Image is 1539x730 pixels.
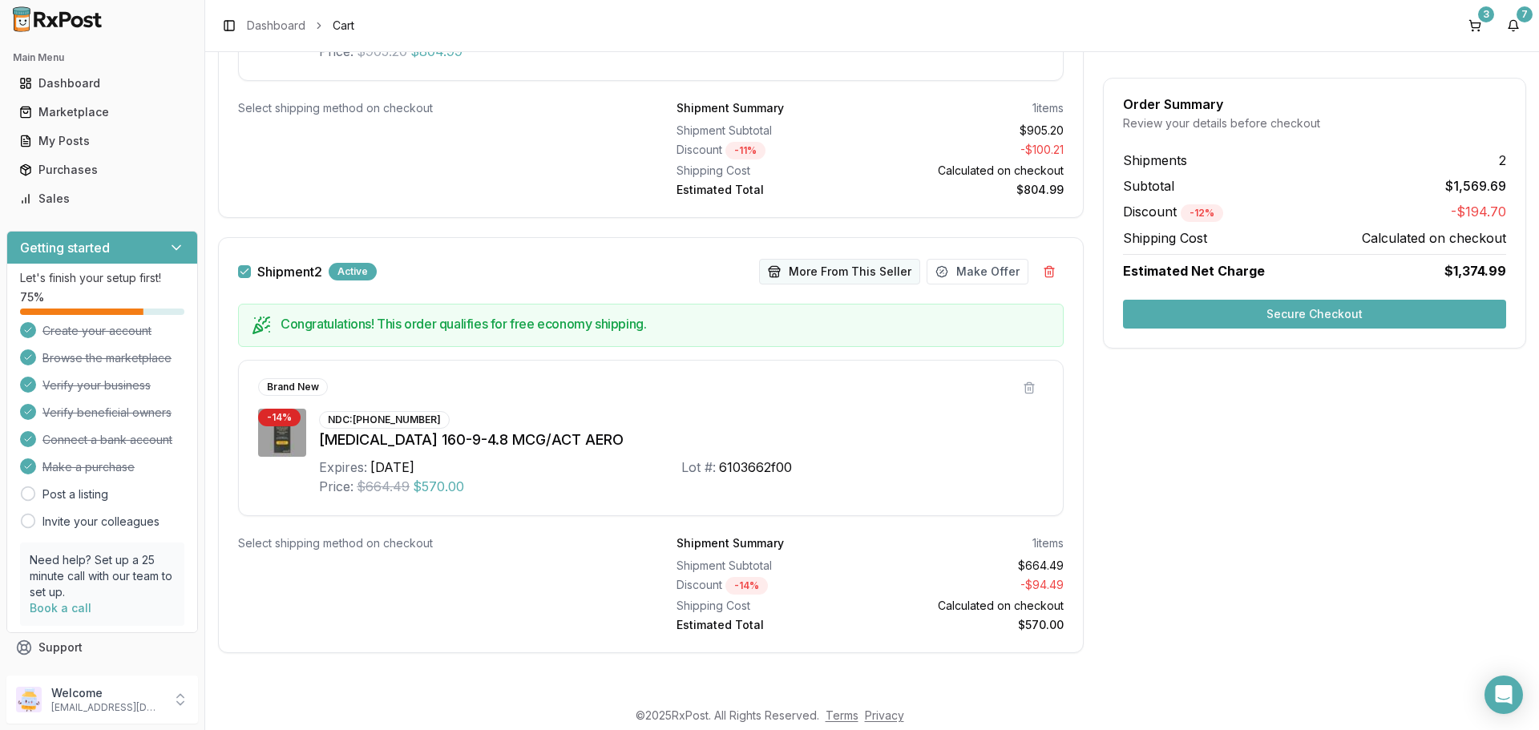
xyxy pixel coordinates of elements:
div: $804.99 [877,182,1064,198]
p: Welcome [51,685,163,701]
div: Select shipping method on checkout [238,100,625,116]
div: Calculated on checkout [877,598,1064,614]
a: Book a call [30,601,91,615]
div: 7 [1517,6,1533,22]
div: Discount [677,577,864,595]
span: Estimated Net Charge [1123,263,1265,279]
a: Dashboard [247,18,305,34]
div: Sales [19,191,185,207]
span: Subtotal [1123,176,1174,196]
button: Marketplace [6,99,198,125]
div: Marketplace [19,104,185,120]
h5: Congratulations! This order qualifies for free economy shipping. [281,317,1050,330]
div: Shipment Subtotal [677,558,864,574]
div: - 14 % [725,577,768,595]
button: Support [6,633,198,662]
div: - $100.21 [877,142,1064,159]
nav: breadcrumb [247,18,354,34]
a: Sales [13,184,192,213]
span: $1,374.99 [1444,261,1506,280]
button: More From This Seller [759,259,920,284]
span: Connect a bank account [42,432,172,448]
img: Breztri Aerosphere 160-9-4.8 MCG/ACT AERO [258,409,306,457]
div: Shipment Summary [677,535,784,551]
div: Estimated Total [677,617,864,633]
div: $570.00 [877,617,1064,633]
div: $905.20 [877,123,1064,139]
a: Terms [826,708,858,722]
div: 1 items [1032,535,1064,551]
a: Post a listing [42,486,108,502]
a: Invite your colleagues [42,514,160,530]
p: [EMAIL_ADDRESS][DOMAIN_NAME] [51,701,163,714]
a: Purchases [13,155,192,184]
div: $664.49 [877,558,1064,574]
img: RxPost Logo [6,6,109,32]
div: Shipment Subtotal [677,123,864,139]
label: Shipment 2 [257,265,322,278]
div: NDC: [PHONE_NUMBER] [319,411,450,429]
div: Shipping Cost [677,163,864,179]
button: Purchases [6,157,198,183]
span: Feedback [38,668,93,684]
div: Order Summary [1123,98,1506,111]
div: - 14 % [258,409,301,426]
div: Calculated on checkout [877,163,1064,179]
button: Dashboard [6,71,198,96]
div: Price: [319,477,353,496]
span: Discount [1123,204,1223,220]
div: Expires: [319,458,367,477]
span: 2 [1499,151,1506,170]
div: Discount [677,142,864,159]
span: Shipments [1123,151,1187,170]
div: - 11 % [725,142,765,159]
button: My Posts [6,128,198,154]
button: Secure Checkout [1123,300,1506,329]
span: Cart [333,18,354,34]
div: My Posts [19,133,185,149]
div: Select shipping method on checkout [238,535,625,551]
p: Let's finish your setup first! [20,270,184,286]
span: Verify your business [42,377,151,393]
div: - 12 % [1181,204,1223,222]
div: [DATE] [370,458,414,477]
a: Privacy [865,708,904,722]
span: Shipping Cost [1123,228,1207,248]
span: Browse the marketplace [42,350,172,366]
button: Make Offer [927,259,1028,284]
div: 3 [1478,6,1494,22]
button: 7 [1501,13,1526,38]
a: Marketplace [13,98,192,127]
div: Active [329,263,377,280]
div: Purchases [19,162,185,178]
div: Shipment Summary [677,100,784,116]
span: Verify beneficial owners [42,405,172,421]
div: Estimated Total [677,182,864,198]
p: Need help? Set up a 25 minute call with our team to set up. [30,552,175,600]
span: Create your account [42,323,151,339]
span: $1,569.69 [1445,176,1506,196]
button: 3 [1462,13,1488,38]
h2: Main Menu [13,51,192,64]
div: - $94.49 [877,577,1064,595]
div: Dashboard [19,75,185,91]
div: Brand New [258,378,328,396]
span: -$194.70 [1451,202,1506,222]
div: Open Intercom Messenger [1484,676,1523,714]
button: Sales [6,186,198,212]
div: Review your details before checkout [1123,115,1506,131]
a: My Posts [13,127,192,155]
img: User avatar [16,687,42,712]
span: $570.00 [413,477,464,496]
div: 6103662f00 [719,458,792,477]
a: Dashboard [13,69,192,98]
span: 75 % [20,289,44,305]
span: $664.49 [357,477,410,496]
div: 1 items [1032,100,1064,116]
div: Lot #: [681,458,716,477]
div: Shipping Cost [677,598,864,614]
button: Feedback [6,662,198,691]
h3: Getting started [20,238,110,257]
div: [MEDICAL_DATA] 160-9-4.8 MCG/ACT AERO [319,429,1044,451]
